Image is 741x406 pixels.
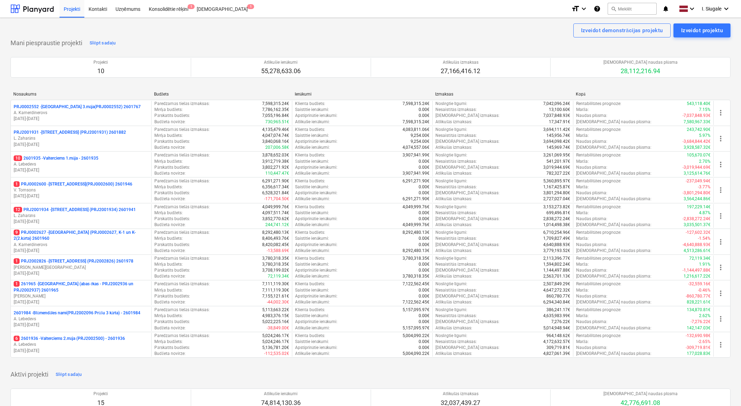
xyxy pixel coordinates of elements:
p: 3,019,944.69€ [543,164,570,170]
div: 62601936 -Valterciems 2.māja (PRJ2002500) - 2601936A. Lebedevs[DATE]-[DATE] [14,336,148,353]
p: 3,035,501.37€ [684,222,711,228]
p: PRJ2001931 - [STREET_ADDRESS] (PRJ2001931) 2601882 [14,129,126,135]
p: 7,037,848.93€ [543,113,570,119]
p: [DEMOGRAPHIC_DATA] naudas plūsma : [576,145,651,150]
p: Pārskatīts budžets : [154,242,190,248]
span: 6 [14,336,20,341]
p: 8,420,082.45€ [262,242,289,248]
p: Paredzamās tiešās izmaksas : [154,204,209,210]
p: Budžeta novirze : [154,248,185,254]
p: 699,496.81€ [546,210,570,216]
p: 3,802,271.92€ [262,164,289,170]
p: [DEMOGRAPHIC_DATA] naudas plūsma : [576,196,651,202]
p: Marža : [576,159,589,164]
i: notifications [662,5,669,13]
p: 3,780,318.35€ [403,255,429,261]
p: 0.00€ [419,107,429,113]
p: 3,907,941.99€ [403,170,429,176]
p: Atlikušās izmaksas : [435,248,472,254]
p: Paredzamās tiešās izmaksas : [154,101,209,107]
p: Paredzamās tiešās izmaksas : [154,255,209,261]
p: 7,042,096.24€ [543,101,570,107]
p: 4,097,511.74€ [262,210,289,216]
p: Atlikušie ienākumi : [295,145,330,150]
p: Noslēgtie līgumi : [435,204,467,210]
p: [PERSON_NAME][GEOGRAPHIC_DATA] [14,265,148,271]
span: 1 [188,4,195,9]
p: 3,912,719.38€ [262,159,289,164]
div: PRJ2001931 -[STREET_ADDRESS] (PRJ2001931) 2601882L. Zaharāns[DATE]-[DATE] [14,129,148,147]
p: A. Kamerdinerovs [14,242,148,248]
p: Pārskatīts budžets : [154,113,190,119]
p: Atlikušie ienākumi : [295,119,330,125]
p: 4,049,999.76€ [403,222,429,228]
p: Atlikušie ienākumi [261,59,301,65]
p: Budžeta novirze : [154,222,185,228]
p: 145,956.74€ [546,133,570,139]
p: Atlikušie ienākumi : [295,222,330,228]
p: Saistītie ienākumi : [295,107,329,113]
p: Marža : [576,107,589,113]
p: 0.00€ [419,184,429,190]
p: [DATE] - [DATE] [14,248,148,254]
p: -127,602.32€ [686,230,711,236]
p: -2,838,272.24€ [683,216,711,222]
p: Noslēgtie līgumi : [435,230,467,236]
p: [DATE] - [DATE] [14,322,148,328]
div: Budžets [154,92,289,97]
p: 0.00€ [419,210,429,216]
button: Izveidot projektu [673,23,730,37]
p: 543,118.40€ [687,101,711,107]
p: 7,598,315.24€ [262,101,289,107]
p: [DEMOGRAPHIC_DATA] naudas plūsma : [576,248,651,254]
p: [PERSON_NAME] [14,293,148,299]
p: 207,006.58€ [265,145,289,150]
p: -171,704.50€ [264,196,289,202]
div: PRJ0002552 -[GEOGRAPHIC_DATA] 3.māja(PRJ0002552) 2601767A. Kamerdinerovs[DATE]-[DATE] [14,104,148,122]
div: Slēpt sadaļu [56,371,82,379]
p: Budžeta novirze : [154,170,185,176]
p: [DEMOGRAPHIC_DATA] izmaksas : [435,190,499,196]
p: 6,528,321.84€ [262,190,289,196]
span: more_vert [716,134,725,143]
p: Saistītie ienākumi : [295,159,329,164]
p: 4,083,811.06€ [403,127,429,133]
p: A. Lebedevs [14,316,148,322]
span: 1 [247,4,254,9]
span: more_vert [716,186,725,194]
p: 27,166,416.12 [441,67,480,75]
p: 3,694,111.42€ [543,127,570,133]
p: [DATE] - [DATE] [14,142,148,148]
p: Pārskatīts budžets : [154,164,190,170]
p: 28,112,216.94 [603,67,678,75]
p: -7,037,848.93€ [683,113,711,119]
i: keyboard_arrow_down [688,5,696,13]
p: 7,580,967.33€ [684,119,711,125]
div: 12PRJ2001934 -[STREET_ADDRESS] (PRJ2001934) 2601941L. Zaharāns[DATE]-[DATE] [14,207,148,225]
p: L. Zaharāns [14,135,148,141]
p: 4,640,888.93€ [543,242,570,248]
p: 243,742.90€ [687,127,711,133]
button: Meklēt [608,3,657,15]
p: Saistītie ienākumi : [295,210,329,216]
p: Klienta budžets : [295,204,325,210]
p: Nesaistītās izmaksas : [435,133,477,139]
p: Klienta budžets : [295,152,325,158]
p: Apstiprinātie ienākumi : [295,190,338,196]
p: [DATE] - [DATE] [14,167,148,173]
div: 1261965 -[GEOGRAPHIC_DATA] (abas ēkas - PRJ2002936 un PRJ2002937) 2601965[PERSON_NAME][DATE]-[DATE] [14,281,148,305]
p: 3,852,770.62€ [262,216,289,222]
p: [DEMOGRAPHIC_DATA] naudas plūsma [603,59,678,65]
p: Atlikušie ienākumi : [295,248,330,254]
p: [DEMOGRAPHIC_DATA] izmaksas : [435,242,499,248]
p: 2601984 - Blūmendāles nami(PRJ2002096 Prūšu 3 kārta) - 2601984 [14,310,140,316]
p: 110,447.47€ [265,170,289,176]
p: 4.87% [699,210,711,216]
p: 55,278,633.06 [261,67,301,75]
div: Izmaksas [435,92,570,97]
p: 2601935 - Valterciems 1.māja - 2601935 [14,155,98,161]
p: 1,014,498.38€ [543,222,570,228]
p: 3,564,244.86€ [684,196,711,202]
div: Ienākumi [295,92,430,97]
p: PRJ2002826 - [STREET_ADDRESS] (PRJ2002826) 2601978 [14,258,133,264]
